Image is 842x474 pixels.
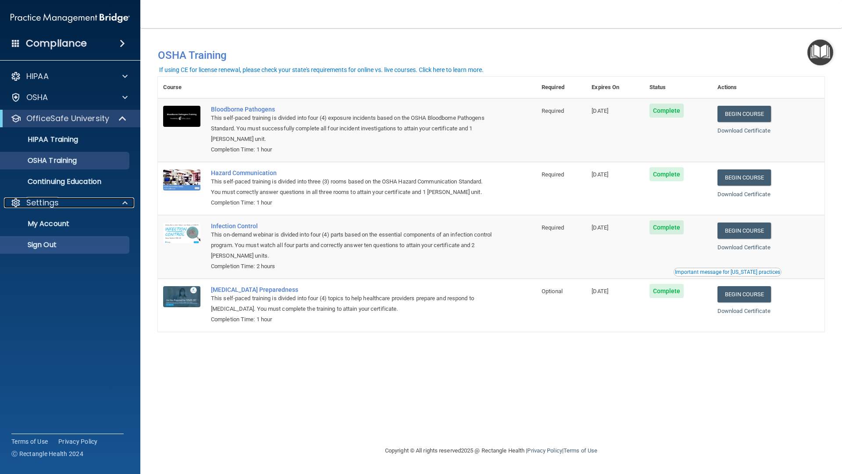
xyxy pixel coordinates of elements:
[11,437,48,446] a: Terms of Use
[712,77,824,98] th: Actions
[6,219,125,228] p: My Account
[542,224,564,231] span: Required
[11,71,128,82] a: HIPAA
[592,224,608,231] span: [DATE]
[649,167,684,181] span: Complete
[211,197,492,208] div: Completion Time: 1 hour
[211,113,492,144] div: This self-paced training is divided into four (4) exposure incidents based on the OSHA Bloodborne...
[11,9,130,27] img: PMB logo
[158,77,206,98] th: Course
[159,67,484,73] div: If using CE for license renewal, please check your state's requirements for online vs. live cours...
[542,288,563,294] span: Optional
[26,113,109,124] p: OfficeSafe University
[211,261,492,272] div: Completion Time: 2 hours
[211,169,492,176] a: Hazard Communication
[592,171,608,178] span: [DATE]
[211,106,492,113] a: Bloodborne Pathogens
[807,39,833,65] button: Open Resource Center
[717,308,771,314] a: Download Certificate
[11,92,128,103] a: OSHA
[6,135,78,144] p: HIPAA Training
[211,176,492,197] div: This self-paced training is divided into three (3) rooms based on the OSHA Hazard Communication S...
[331,437,651,465] div: Copyright © All rights reserved 2025 @ Rectangle Health | |
[11,449,83,458] span: Ⓒ Rectangle Health 2024
[592,288,608,294] span: [DATE]
[536,77,586,98] th: Required
[26,37,87,50] h4: Compliance
[211,144,492,155] div: Completion Time: 1 hour
[586,77,644,98] th: Expires On
[717,244,771,251] a: Download Certificate
[717,127,771,134] a: Download Certificate
[211,314,492,325] div: Completion Time: 1 hour
[158,65,485,74] button: If using CE for license renewal, please check your state's requirements for online vs. live cours...
[592,108,608,114] span: [DATE]
[649,104,684,118] span: Complete
[674,268,781,276] button: Read this if you are a dental practitioner in the state of CA
[717,106,771,122] a: Begin Course
[11,197,128,208] a: Settings
[542,108,564,114] span: Required
[649,220,684,234] span: Complete
[6,241,125,249] p: Sign Out
[649,284,684,298] span: Complete
[211,230,492,261] div: This on-demand webinar is divided into four (4) parts based on the essential components of an inf...
[564,447,597,454] a: Terms of Use
[6,177,125,186] p: Continuing Education
[6,156,77,165] p: OSHA Training
[211,293,492,314] div: This self-paced training is divided into four (4) topics to help healthcare providers prepare and...
[211,286,492,293] a: [MEDICAL_DATA] Preparedness
[717,191,771,197] a: Download Certificate
[26,71,49,82] p: HIPAA
[211,223,492,230] a: Infection Control
[26,197,59,208] p: Settings
[644,77,712,98] th: Status
[158,49,824,61] h4: OSHA Training
[58,437,98,446] a: Privacy Policy
[717,286,771,302] a: Begin Course
[26,92,48,103] p: OSHA
[11,113,127,124] a: OfficeSafe University
[542,171,564,178] span: Required
[717,169,771,186] a: Begin Course
[675,269,780,275] div: Important message for [US_STATE] practices
[527,447,562,454] a: Privacy Policy
[717,223,771,239] a: Begin Course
